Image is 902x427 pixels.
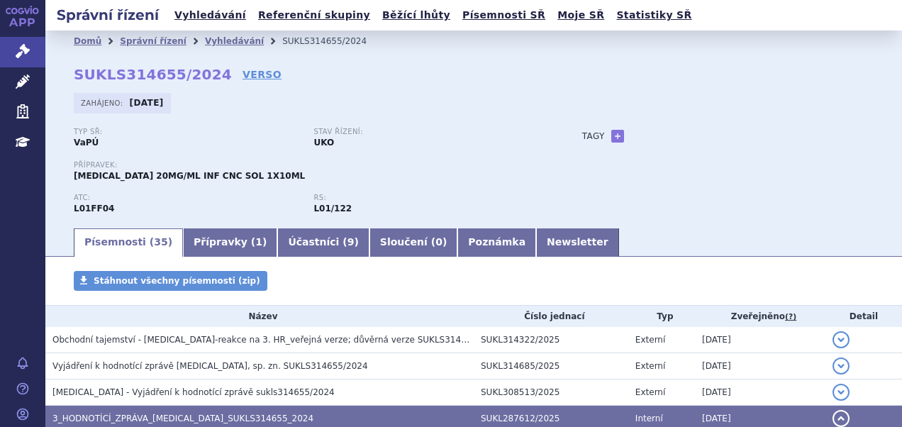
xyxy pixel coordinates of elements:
[277,228,369,257] a: Účastníci (9)
[74,138,99,148] strong: VaPÚ
[612,6,696,25] a: Statistiky SŘ
[154,236,167,248] span: 35
[582,128,605,145] h3: Tagy
[378,6,455,25] a: Běžící lhůty
[170,6,250,25] a: Vyhledávání
[74,171,305,181] span: [MEDICAL_DATA] 20MG/ML INF CNC SOL 1X10ML
[695,379,825,406] td: [DATE]
[255,236,262,248] span: 1
[474,306,628,327] th: Číslo jednací
[458,6,550,25] a: Písemnosti SŘ
[695,327,825,353] td: [DATE]
[94,276,260,286] span: Stáhnout všechny písemnosti (zip)
[833,410,850,427] button: detail
[52,387,335,397] span: BAVENCIO - Vyjádření k hodnotící zprávě sukls314655/2024
[120,36,186,46] a: Správní řízení
[347,236,355,248] span: 9
[635,361,665,371] span: Externí
[130,98,164,108] strong: [DATE]
[635,335,665,345] span: Externí
[628,306,695,327] th: Typ
[52,361,368,371] span: Vyjádření k hodnotící zprávě BAVENCIO, sp. zn. SUKLS314655/2024
[74,36,101,46] a: Domů
[695,306,825,327] th: Zveřejněno
[205,36,264,46] a: Vyhledávání
[833,357,850,375] button: detail
[313,128,539,136] p: Stav řízení:
[695,353,825,379] td: [DATE]
[536,228,619,257] a: Newsletter
[313,194,539,202] p: RS:
[833,331,850,348] button: detail
[74,204,114,213] strong: AVELUMAB
[45,5,170,25] h2: Správní řízení
[74,228,183,257] a: Písemnosti (35)
[635,387,665,397] span: Externí
[474,353,628,379] td: SUKL314685/2025
[45,306,474,327] th: Název
[369,228,457,257] a: Sloučení (0)
[435,236,442,248] span: 0
[825,306,902,327] th: Detail
[254,6,374,25] a: Referenční skupiny
[474,327,628,353] td: SUKL314322/2025
[282,30,385,52] li: SUKLS314655/2024
[474,379,628,406] td: SUKL308513/2025
[74,161,554,170] p: Přípravek:
[243,67,282,82] a: VERSO
[833,384,850,401] button: detail
[183,228,277,257] a: Přípravky (1)
[635,414,663,423] span: Interní
[74,271,267,291] a: Stáhnout všechny písemnosti (zip)
[74,66,232,83] strong: SUKLS314655/2024
[313,204,352,213] strong: avelumab
[313,138,334,148] strong: UKO
[52,414,313,423] span: 3_HODNOTÍCÍ_ZPRÁVA_BAVENCIO_SUKLS314655_2024
[611,130,624,143] a: +
[785,312,796,322] abbr: (?)
[52,335,502,345] span: Obchodní tajemství - Bavencio-reakce na 3. HR_veřejná verze; důvěrná verze SUKLS314655/2024
[74,128,299,136] p: Typ SŘ:
[553,6,608,25] a: Moje SŘ
[74,194,299,202] p: ATC:
[81,97,126,109] span: Zahájeno:
[457,228,536,257] a: Poznámka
